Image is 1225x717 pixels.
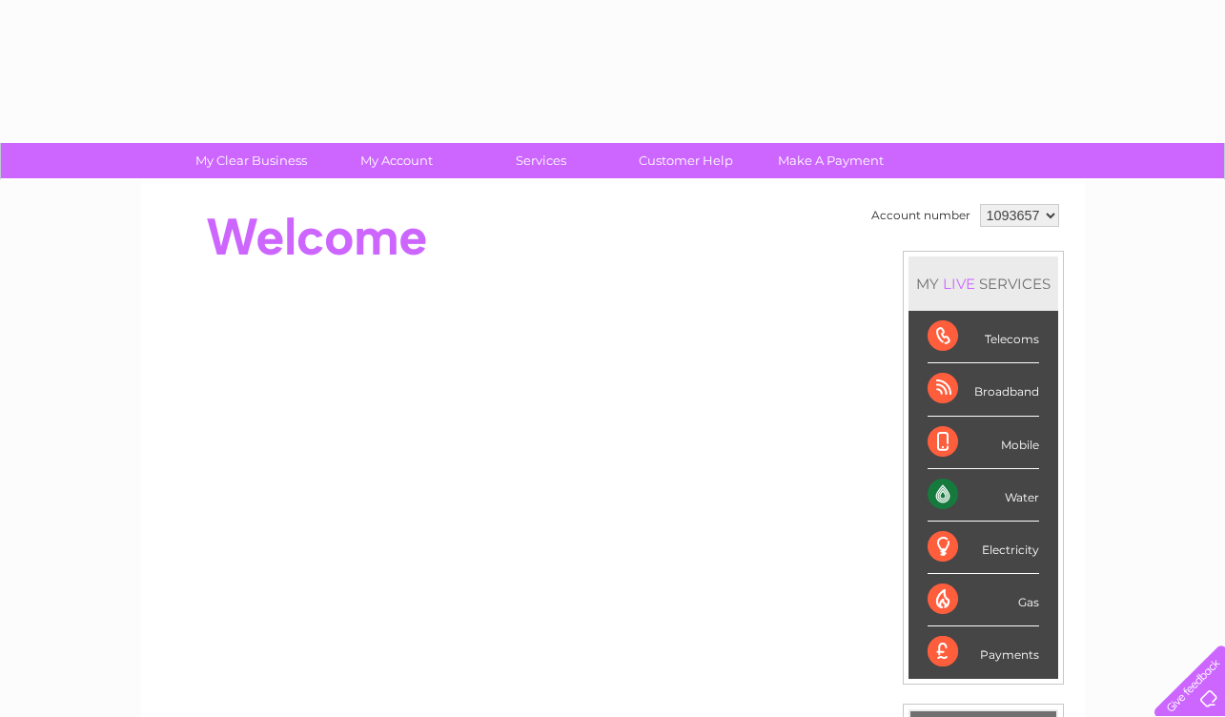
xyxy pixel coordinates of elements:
[928,417,1039,469] div: Mobile
[317,143,475,178] a: My Account
[928,469,1039,522] div: Water
[607,143,765,178] a: Customer Help
[928,522,1039,574] div: Electricity
[928,574,1039,626] div: Gas
[909,256,1058,311] div: MY SERVICES
[939,275,979,293] div: LIVE
[173,143,330,178] a: My Clear Business
[462,143,620,178] a: Services
[752,143,909,178] a: Make A Payment
[867,199,975,232] td: Account number
[928,626,1039,678] div: Payments
[928,311,1039,363] div: Telecoms
[928,363,1039,416] div: Broadband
